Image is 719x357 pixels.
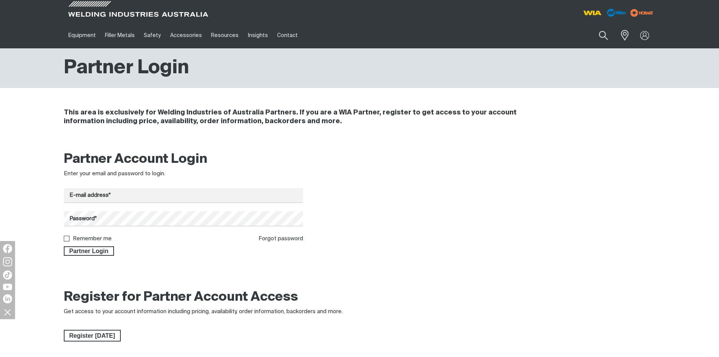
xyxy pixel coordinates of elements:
[206,22,243,48] a: Resources
[64,330,121,342] a: Register Today
[581,26,616,44] input: Product name or item number...
[100,22,139,48] a: Filler Metals
[64,151,303,168] h2: Partner Account Login
[64,289,298,306] h2: Register for Partner Account Access
[628,7,656,19] img: miller
[64,246,114,256] button: Partner Login
[64,309,343,314] span: Get access to your account information including pricing, availability, order information, backor...
[64,22,100,48] a: Equipment
[243,22,272,48] a: Insights
[73,236,112,241] label: Remember me
[591,26,616,44] button: Search products
[3,294,12,303] img: LinkedIn
[259,236,303,241] a: Forgot password
[3,257,12,266] img: Instagram
[64,56,189,80] h1: Partner Login
[64,108,555,126] h4: This area is exclusively for Welding Industries of Australia Partners. If you are a WIA Partner, ...
[273,22,302,48] a: Contact
[139,22,165,48] a: Safety
[3,244,12,253] img: Facebook
[1,306,14,318] img: hide socials
[65,330,120,342] span: Register [DATE]
[3,284,12,290] img: YouTube
[64,170,303,178] div: Enter your email and password to login.
[64,22,508,48] nav: Main
[65,246,114,256] span: Partner Login
[166,22,206,48] a: Accessories
[3,270,12,280] img: TikTok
